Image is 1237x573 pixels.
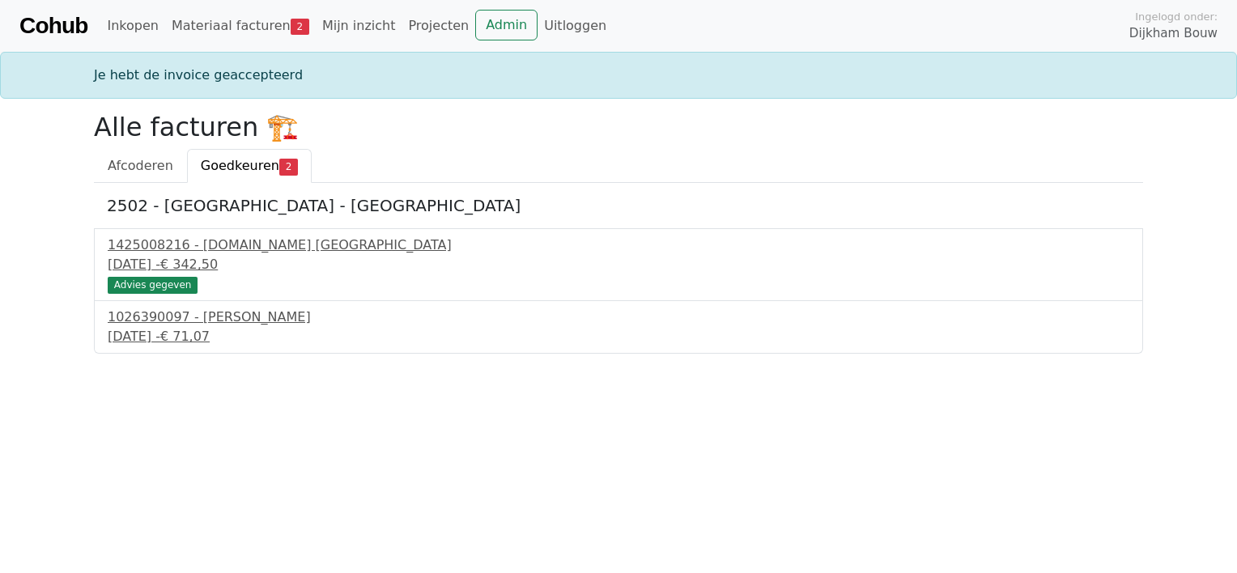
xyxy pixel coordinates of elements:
[94,112,1143,142] h2: Alle facturen 🏗️
[108,327,1129,346] div: [DATE] -
[108,308,1129,327] div: 1026390097 - [PERSON_NAME]
[107,196,1130,215] h5: 2502 - [GEOGRAPHIC_DATA] - [GEOGRAPHIC_DATA]
[291,19,309,35] span: 2
[84,66,1153,85] div: Je hebt de invoice geaccepteerd
[160,329,210,344] span: € 71,07
[538,10,613,42] a: Uitloggen
[165,10,316,42] a: Materiaal facturen2
[108,308,1129,346] a: 1026390097 - [PERSON_NAME][DATE] -€ 71,07
[108,255,1129,274] div: [DATE] -
[201,158,279,173] span: Goedkeuren
[108,158,173,173] span: Afcoderen
[1129,24,1218,43] span: Dijkham Bouw
[108,277,198,293] div: Advies gegeven
[402,10,475,42] a: Projecten
[1135,9,1218,24] span: Ingelogd onder:
[316,10,402,42] a: Mijn inzicht
[475,10,538,40] a: Admin
[108,236,1129,291] a: 1425008216 - [DOMAIN_NAME] [GEOGRAPHIC_DATA][DATE] -€ 342,50 Advies gegeven
[108,236,1129,255] div: 1425008216 - [DOMAIN_NAME] [GEOGRAPHIC_DATA]
[94,149,187,183] a: Afcoderen
[100,10,164,42] a: Inkopen
[160,257,218,272] span: € 342,50
[279,159,298,175] span: 2
[187,149,312,183] a: Goedkeuren2
[19,6,87,45] a: Cohub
